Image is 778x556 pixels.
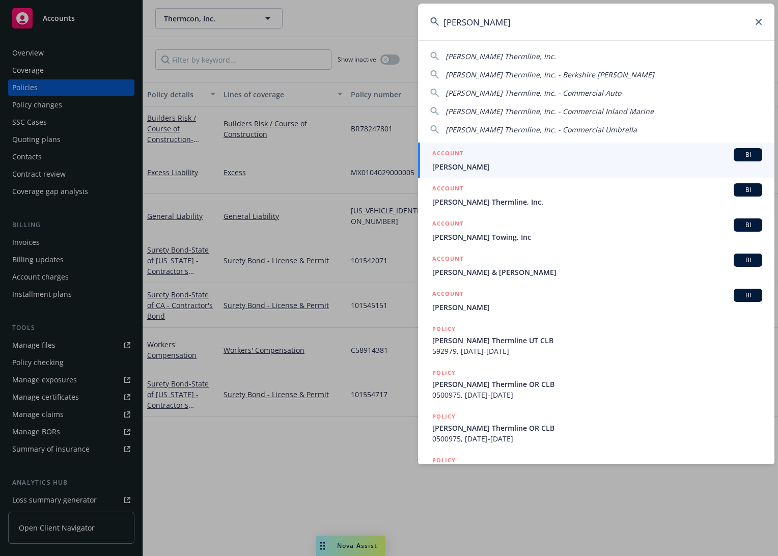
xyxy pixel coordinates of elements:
a: ACCOUNTBI[PERSON_NAME] Towing, Inc [418,213,774,248]
input: Search... [418,4,774,40]
h5: POLICY [432,368,456,378]
a: POLICY[PERSON_NAME] Thermline OR CLB0500975, [DATE]-[DATE] [418,362,774,406]
span: 592979, [DATE]-[DATE] [432,346,762,356]
h5: POLICY [432,324,456,334]
span: BI [738,291,758,300]
h5: POLICY [432,455,456,465]
h5: ACCOUNT [432,183,463,196]
span: 0500975, [DATE]-[DATE] [432,433,762,444]
span: [PERSON_NAME] [432,161,762,172]
span: BI [738,185,758,194]
a: POLICY[PERSON_NAME] Thermline UT CLB592979, [DATE]-[DATE] [418,318,774,362]
span: [PERSON_NAME] Thermline, Inc. [432,197,762,207]
span: [PERSON_NAME] Thermline, Inc. - Commercial Auto [446,88,621,98]
a: ACCOUNTBI[PERSON_NAME] Thermline, Inc. [418,178,774,213]
h5: POLICY [432,411,456,422]
h5: ACCOUNT [432,289,463,301]
span: BI [738,256,758,265]
h5: ACCOUNT [432,148,463,160]
span: BI [738,150,758,159]
a: ACCOUNTBI[PERSON_NAME] & [PERSON_NAME] [418,248,774,283]
span: [PERSON_NAME] Thermline, Inc. [446,51,556,61]
h5: ACCOUNT [432,218,463,231]
span: [PERSON_NAME] & [PERSON_NAME] [432,267,762,277]
span: [PERSON_NAME] Thermline, Inc. - Berkshire [PERSON_NAME] [446,70,654,79]
span: 0500975, [DATE]-[DATE] [432,390,762,400]
span: [PERSON_NAME] Thermline, Inc. - Commercial Umbrella [446,125,637,134]
span: [PERSON_NAME] Towing, Inc [432,232,762,242]
span: [PERSON_NAME] Thermline UT CLB [432,335,762,346]
a: POLICY [418,450,774,493]
a: ACCOUNTBI[PERSON_NAME] [418,283,774,318]
h5: ACCOUNT [432,254,463,266]
span: [PERSON_NAME] [432,302,762,313]
span: [PERSON_NAME] Thermline OR CLB [432,423,762,433]
a: ACCOUNTBI[PERSON_NAME] [418,143,774,178]
a: POLICY[PERSON_NAME] Thermline OR CLB0500975, [DATE]-[DATE] [418,406,774,450]
span: [PERSON_NAME] Thermline OR CLB [432,379,762,390]
span: BI [738,220,758,230]
span: [PERSON_NAME] Thermline, Inc. - Commercial Inland Marine [446,106,654,116]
